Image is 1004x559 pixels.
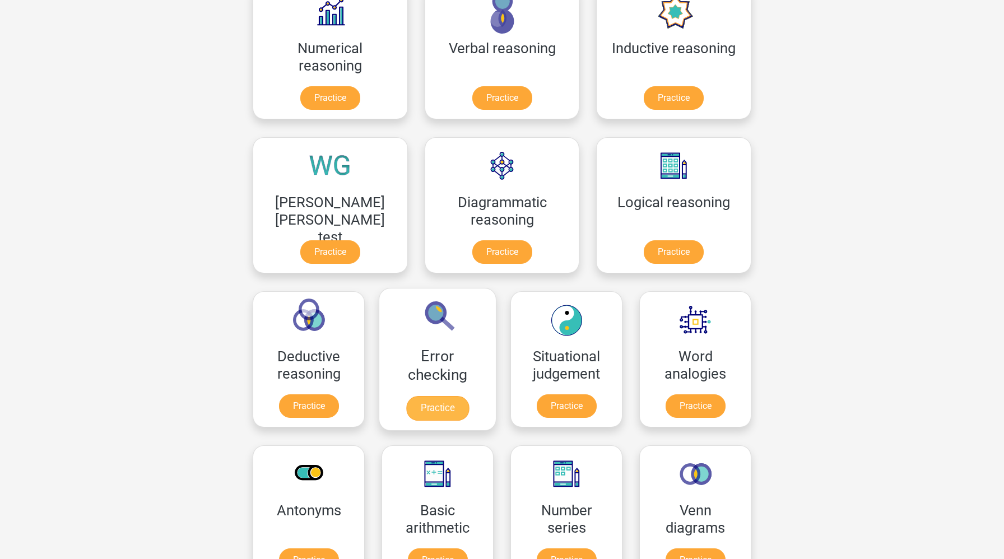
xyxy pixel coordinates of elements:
a: Practice [644,240,704,264]
a: Practice [472,240,532,264]
a: Practice [537,394,597,418]
a: Practice [300,86,360,110]
a: Practice [300,240,360,264]
a: Practice [666,394,726,418]
a: Practice [472,86,532,110]
a: Practice [279,394,339,418]
a: Practice [406,396,469,421]
a: Practice [644,86,704,110]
